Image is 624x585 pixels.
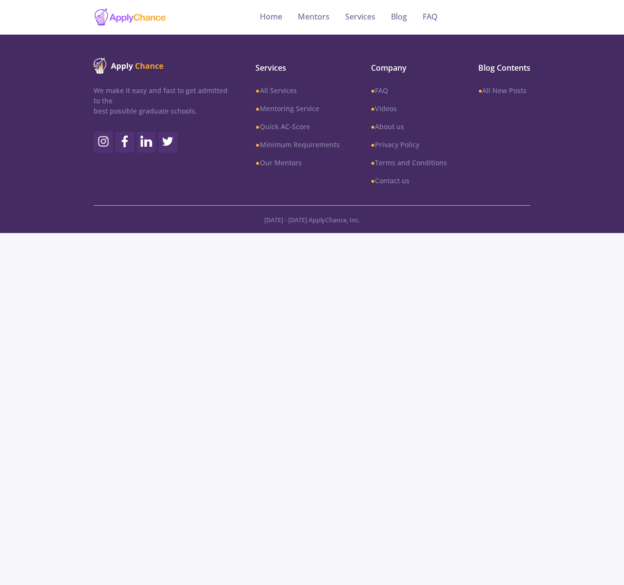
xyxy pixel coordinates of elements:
[371,176,375,185] b: ●
[94,8,167,27] img: applychance logo
[371,158,375,167] b: ●
[255,157,339,168] a: ●Our Mentors
[371,103,447,114] a: ●Videos
[478,85,530,96] a: ●All New Posts
[255,139,339,150] a: ●Minimum Requirements
[371,175,447,186] a: ●Contact us
[255,122,259,131] b: ●
[255,86,259,95] b: ●
[255,85,339,96] a: ●All Services
[371,104,375,113] b: ●
[94,85,228,116] p: We make it easy and fast to get admitted to the best possible graduate schools.
[371,85,447,96] a: ●FAQ
[371,122,375,131] b: ●
[371,140,375,149] b: ●
[264,215,360,224] span: [DATE] - [DATE] ApplyChance, Inc.
[255,104,259,113] b: ●
[478,86,482,95] b: ●
[94,58,164,74] img: ApplyChance logo
[371,139,447,150] a: ●Privacy Policy
[255,62,339,74] span: Services
[371,157,447,168] a: ●Terms and Conditions
[255,140,259,149] b: ●
[255,103,339,114] a: ●Mentoring Service
[371,86,375,95] b: ●
[478,62,530,74] span: Blog Contents
[371,62,447,74] span: Company
[371,121,447,132] a: ●About us
[255,158,259,167] b: ●
[255,121,339,132] a: ●Quick AC-Score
